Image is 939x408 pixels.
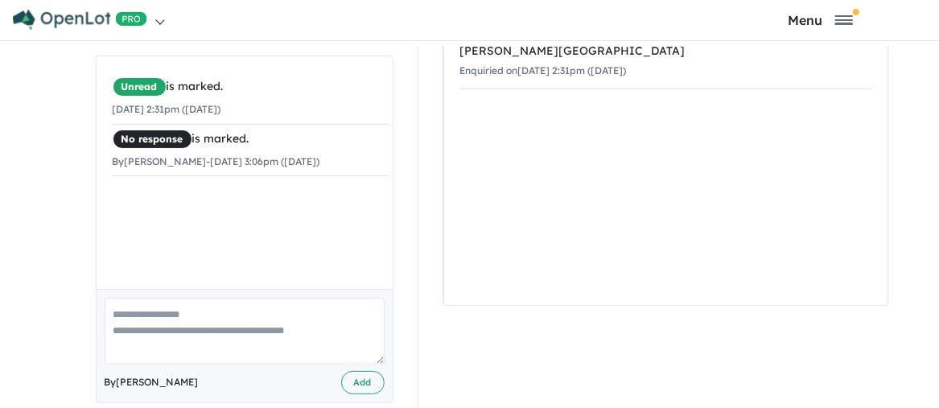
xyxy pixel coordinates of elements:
[113,155,320,167] small: By [PERSON_NAME] - [DATE] 3:06pm ([DATE])
[13,10,147,30] img: Openlot PRO Logo White
[341,371,385,394] button: Add
[460,64,627,76] small: Enquiried on [DATE] 2:31pm ([DATE])
[113,103,221,115] small: [DATE] 2:31pm ([DATE])
[113,130,192,149] span: No response
[706,12,935,27] button: Toggle navigation
[460,34,871,89] a: [PERSON_NAME][GEOGRAPHIC_DATA]Enquiried on[DATE] 2:31pm ([DATE])
[113,77,167,97] span: Unread
[105,374,199,390] span: By [PERSON_NAME]
[113,130,389,149] div: is marked.
[113,77,389,97] div: is marked.
[460,42,871,61] div: [PERSON_NAME][GEOGRAPHIC_DATA]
